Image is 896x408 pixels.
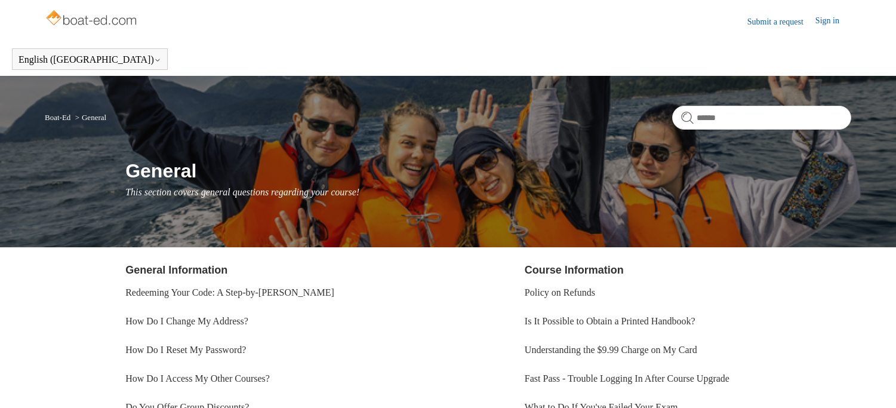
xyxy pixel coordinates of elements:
[45,113,70,122] a: Boat-Ed
[525,287,595,297] a: Policy on Refunds
[45,7,140,31] img: Boat-Ed Help Center home page
[125,185,851,200] p: This section covers general questions regarding your course!
[525,373,729,384] a: Fast Pass - Trouble Logging In After Course Upgrade
[525,264,624,276] a: Course Information
[125,345,246,355] a: How Do I Reset My Password?
[19,54,161,65] button: English ([GEOGRAPHIC_DATA])
[525,345,697,355] a: Understanding the $9.99 Charge on My Card
[856,368,887,399] div: Live chat
[815,14,851,29] a: Sign in
[125,264,227,276] a: General Information
[125,316,248,326] a: How Do I Change My Address?
[525,316,695,326] a: Is It Possible to Obtain a Printed Handbook?
[73,113,106,122] li: General
[672,106,851,130] input: Search
[125,157,851,185] h1: General
[45,113,73,122] li: Boat-Ed
[747,16,815,28] a: Submit a request
[125,287,334,297] a: Redeeming Your Code: A Step-by-[PERSON_NAME]
[125,373,270,384] a: How Do I Access My Other Courses?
